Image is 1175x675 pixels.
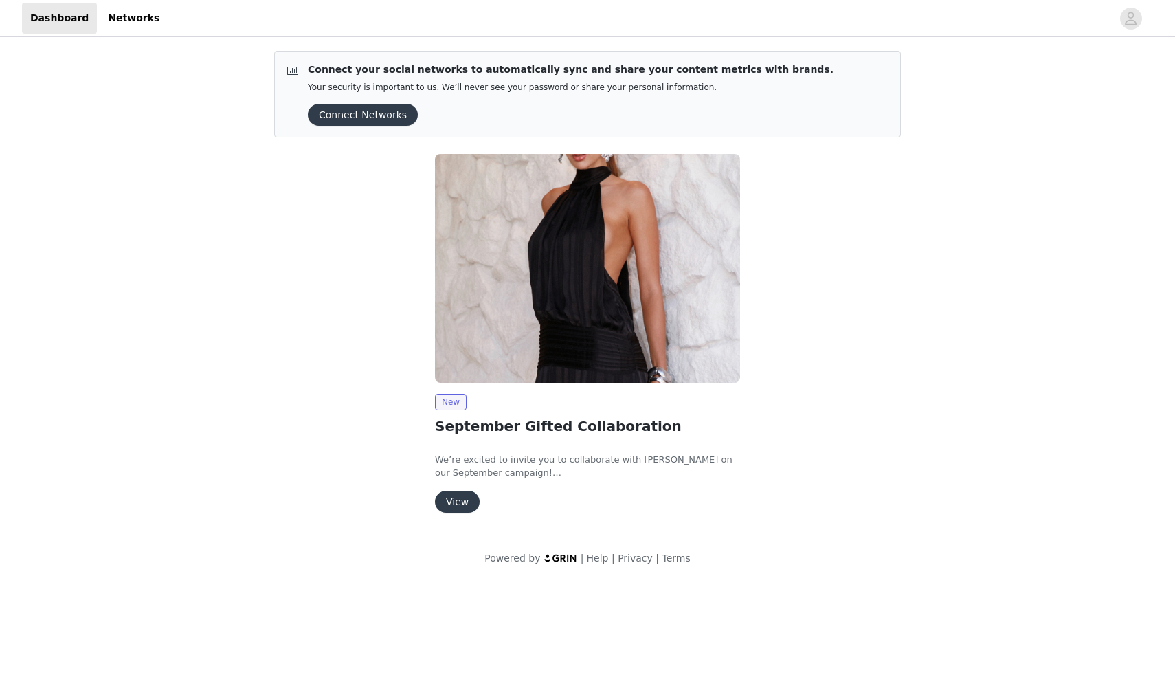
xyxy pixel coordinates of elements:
div: avatar [1124,8,1137,30]
a: Dashboard [22,3,97,34]
span: Powered by [484,553,540,564]
a: Networks [100,3,168,34]
span: New [435,394,467,410]
p: We’re excited to invite you to collaborate with [PERSON_NAME] on our September campaign! [435,453,740,480]
button: View [435,491,480,513]
p: Connect your social networks to automatically sync and share your content metrics with brands. [308,63,833,77]
img: Peppermayo AUS [435,154,740,383]
span: | [581,553,584,564]
p: Your security is important to us. We’ll never see your password or share your personal information. [308,82,833,93]
a: View [435,497,480,507]
a: Terms [662,553,690,564]
h2: September Gifted Collaboration [435,416,740,436]
a: Privacy [618,553,653,564]
button: Connect Networks [308,104,418,126]
img: logo [544,553,578,562]
span: | [656,553,659,564]
span: | [612,553,615,564]
a: Help [587,553,609,564]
